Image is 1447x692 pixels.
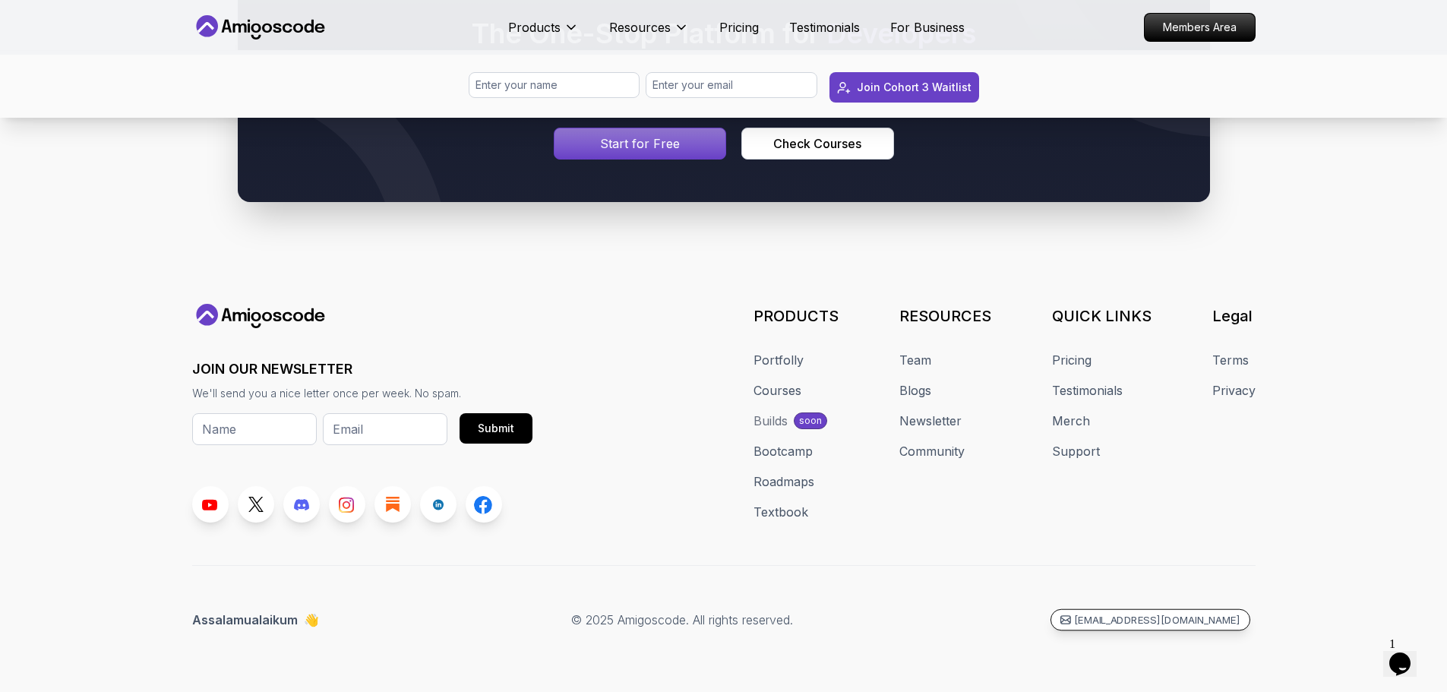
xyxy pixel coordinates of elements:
[374,486,411,523] a: Blog link
[571,611,793,629] p: © 2025 Amigoscode. All rights reserved.
[302,609,321,630] span: 👋
[890,18,965,36] a: For Business
[899,351,931,369] a: Team
[741,128,893,160] a: Courses page
[1383,631,1432,677] iframe: chat widget
[1050,609,1250,631] a: [EMAIL_ADDRESS][DOMAIN_NAME]
[754,472,814,491] a: Roadmaps
[329,486,365,523] a: Instagram link
[789,18,860,36] a: Testimonials
[754,412,788,430] div: Builds
[773,134,861,153] div: Check Courses
[754,381,801,400] a: Courses
[1212,351,1249,369] a: Terms
[323,413,447,445] input: Email
[466,486,502,523] a: Facebook link
[799,415,822,427] p: soon
[899,305,991,327] h3: RESOURCES
[238,486,274,523] a: Twitter link
[609,18,689,49] button: Resources
[1052,381,1123,400] a: Testimonials
[192,386,532,401] p: We'll send you a nice letter once per week. No spam.
[600,134,680,153] p: Start for Free
[719,18,759,36] a: Pricing
[1052,442,1100,460] a: Support
[754,305,839,327] h3: PRODUCTS
[508,18,579,49] button: Products
[283,486,320,523] a: Discord link
[1052,412,1090,430] a: Merch
[192,486,229,523] a: Youtube link
[1074,613,1240,627] p: [EMAIL_ADDRESS][DOMAIN_NAME]
[460,413,532,444] button: Submit
[478,421,514,436] div: Submit
[754,351,804,369] a: Portfolly
[609,18,671,36] p: Resources
[192,359,532,380] h3: JOIN OUR NEWSLETTER
[192,413,317,445] input: Name
[1144,13,1256,42] a: Members Area
[508,18,561,36] p: Products
[899,442,965,460] a: Community
[1212,381,1256,400] a: Privacy
[754,442,813,460] a: Bootcamp
[754,503,808,521] a: Textbook
[899,381,931,400] a: Blogs
[192,611,319,629] p: Assalamualaikum
[1212,305,1256,327] h3: Legal
[899,412,962,430] a: Newsletter
[1145,14,1255,41] p: Members Area
[1052,305,1152,327] h3: QUICK LINKS
[741,128,893,160] button: Check Courses
[1052,351,1092,369] a: Pricing
[554,128,727,160] a: Signin page
[420,486,457,523] a: LinkedIn link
